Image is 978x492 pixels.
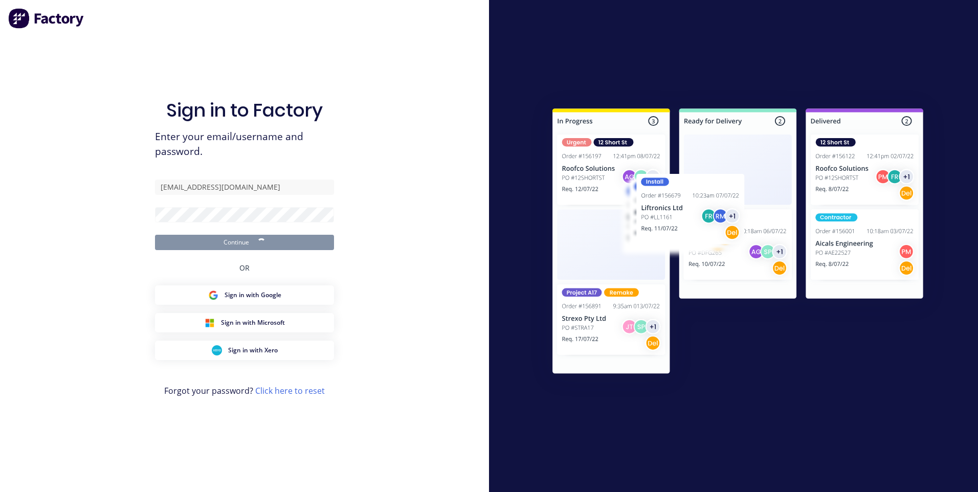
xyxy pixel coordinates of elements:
img: Sign in [530,88,946,398]
span: Sign in with Microsoft [221,318,285,327]
input: Email/Username [155,180,334,195]
button: Microsoft Sign inSign in with Microsoft [155,313,334,332]
button: Google Sign inSign in with Google [155,285,334,305]
span: Enter your email/username and password. [155,129,334,159]
button: Continue [155,235,334,250]
button: Xero Sign inSign in with Xero [155,341,334,360]
img: Microsoft Sign in [205,318,215,328]
div: OR [239,250,250,285]
h1: Sign in to Factory [166,99,323,121]
span: Sign in with Xero [228,346,278,355]
a: Click here to reset [255,385,325,396]
img: Xero Sign in [212,345,222,355]
span: Sign in with Google [225,290,281,300]
img: Factory [8,8,85,29]
img: Google Sign in [208,290,218,300]
span: Forgot your password? [164,385,325,397]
